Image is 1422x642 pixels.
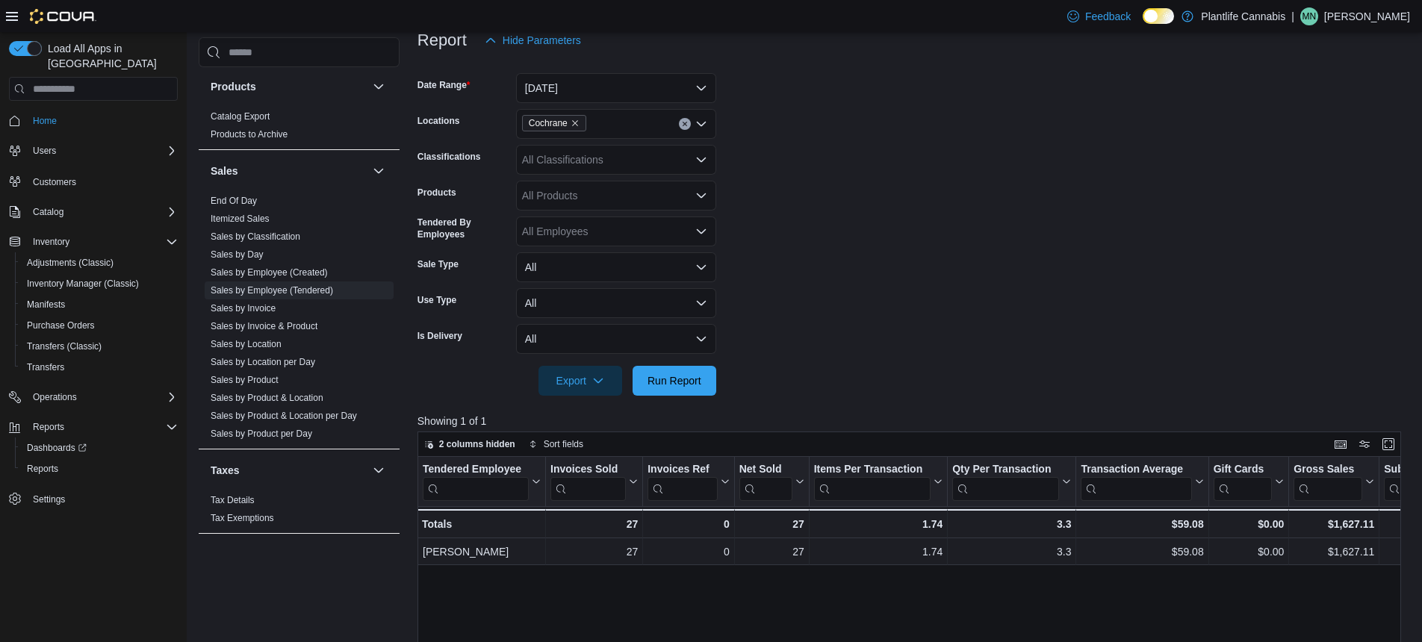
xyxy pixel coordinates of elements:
a: Sales by Location [211,339,282,349]
h3: Report [417,31,467,49]
div: Invoices Ref [648,463,717,501]
p: Showing 1 of 1 [417,414,1412,428]
button: Reports [15,458,184,479]
span: Itemized Sales [211,213,270,225]
a: Products to Archive [211,129,288,140]
span: Settings [27,490,178,508]
a: Customers [27,173,82,191]
button: All [516,324,716,354]
div: Net Sold [739,463,792,477]
span: Purchase Orders [21,317,178,334]
h3: Taxes [211,463,240,478]
span: Export [547,366,613,396]
label: Sale Type [417,258,459,270]
div: Transaction Average [1081,463,1191,477]
div: Mac Newson [1300,7,1318,25]
button: Open list of options [695,225,707,237]
button: Users [3,140,184,161]
span: Adjustments (Classic) [27,257,114,269]
span: Tax Exemptions [211,512,274,524]
p: | [1291,7,1294,25]
span: Tax Details [211,494,255,506]
span: Sales by Location per Day [211,356,315,368]
span: Sales by Product [211,374,279,386]
button: Taxes [370,461,388,479]
a: Settings [27,490,71,508]
div: 27 [739,543,804,561]
div: $1,627.11 [1294,543,1374,561]
span: Sort fields [544,438,583,450]
span: Reports [27,463,58,475]
button: Clear input [679,118,691,130]
a: Adjustments (Classic) [21,254,119,272]
span: MN [1303,7,1317,25]
a: Sales by Product per Day [211,428,312,439]
button: Catalog [3,202,184,222]
div: 3.3 [952,543,1071,561]
a: Dashboards [15,437,184,458]
div: Gift Cards [1213,463,1272,477]
div: 0 [648,515,729,533]
button: Hide Parameters [479,25,587,55]
button: Items Per Transaction [813,463,943,501]
a: Sales by Product & Location per Day [211,411,357,421]
span: Reports [33,421,64,433]
span: Sales by Invoice & Product [211,320,317,332]
div: Qty Per Transaction [952,463,1059,501]
button: All [516,252,716,282]
span: Transfers [27,361,64,373]
span: Settings [33,493,65,505]
button: Operations [27,388,83,406]
div: $0.00 [1213,543,1284,561]
span: End Of Day [211,195,257,207]
h3: Sales [211,163,238,178]
a: Transfers [21,358,70,376]
div: 27 [550,543,638,561]
button: Manifests [15,294,184,315]
a: Home [27,112,63,130]
span: Sales by Employee (Created) [211,267,328,278]
div: Gross Sales [1294,463,1362,501]
p: [PERSON_NAME] [1324,7,1410,25]
span: Dashboards [27,442,87,454]
button: Inventory Manager (Classic) [15,273,184,294]
span: Catalog [27,203,178,221]
div: 1.74 [813,515,943,533]
span: Operations [27,388,178,406]
div: 1.74 [814,543,943,561]
span: Cochrane [529,116,568,131]
a: Purchase Orders [21,317,101,334]
a: Tax Details [211,495,255,505]
button: Reports [27,418,70,436]
div: Taxes [199,491,400,533]
a: Sales by Employee (Tendered) [211,285,333,296]
button: Users [27,142,62,160]
button: Inventory [3,231,184,252]
button: Open list of options [695,154,707,166]
span: Inventory [33,236,69,248]
a: Sales by Product [211,375,279,385]
button: Run Report [633,366,716,396]
div: Sales [199,192,400,449]
div: 27 [739,515,804,533]
span: Home [27,111,178,130]
button: Net Sold [739,463,804,501]
a: Sales by Invoice [211,303,276,314]
a: Sales by Day [211,249,264,260]
span: Inventory Manager (Classic) [21,275,178,293]
button: Keyboard shortcuts [1332,435,1350,453]
span: Transfers [21,358,178,376]
button: Inventory [27,233,75,251]
button: Qty Per Transaction [952,463,1071,501]
span: 2 columns hidden [439,438,515,450]
button: Invoices Sold [550,463,638,501]
div: Invoices Ref [648,463,717,477]
div: Tendered Employee [423,463,529,501]
button: Transfers (Classic) [15,336,184,357]
button: Gross Sales [1294,463,1374,501]
span: Products to Archive [211,128,288,140]
div: Invoices Sold [550,463,626,501]
span: Sales by Invoice [211,302,276,314]
span: Transfers (Classic) [27,340,102,352]
span: Customers [33,176,76,188]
